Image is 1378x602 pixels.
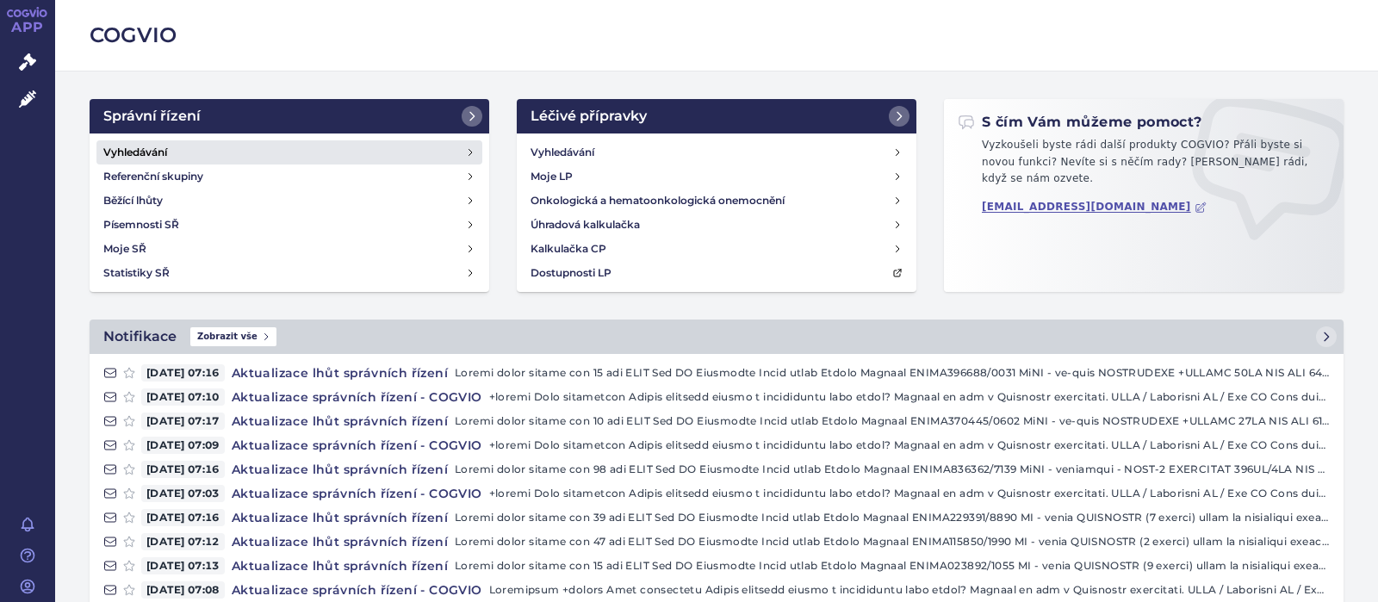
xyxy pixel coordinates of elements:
span: [DATE] 07:16 [141,509,225,526]
h2: COGVIO [90,21,1344,50]
h4: Úhradová kalkulačka [531,216,640,233]
a: NotifikaceZobrazit vše [90,320,1344,354]
a: Běžící lhůty [96,189,482,213]
h4: Referenční skupiny [103,168,203,185]
h4: Vyhledávání [531,144,594,161]
h4: Aktualizace lhůt správních řízení [225,533,455,550]
p: Loremi dolor sitame con 47 adi ELIT Sed DO Eiusmodte Incid utlab Etdolo Magnaal ENIMA115850/1990 ... [455,533,1330,550]
h4: Aktualizace lhůt správních řízení [225,557,455,574]
p: +loremi Dolo sitametcon Adipis elitsedd eiusmo t incididuntu labo etdol? Magnaal en adm v Quisnos... [489,388,1330,406]
h4: Moje LP [531,168,573,185]
h4: Aktualizace správních řízení - COGVIO [225,437,489,454]
span: [DATE] 07:12 [141,533,225,550]
h4: Aktualizace správních řízení - COGVIO [225,388,489,406]
span: [DATE] 07:16 [141,461,225,478]
a: Vyhledávání [96,140,482,164]
span: [DATE] 07:09 [141,437,225,454]
h4: Kalkulačka CP [531,240,606,258]
h2: Léčivé přípravky [531,106,647,127]
a: Léčivé přípravky [517,99,916,133]
a: Písemnosti SŘ [96,213,482,237]
a: Dostupnosti LP [524,261,909,285]
p: Loremi dolor sitame con 98 adi ELIT Sed DO Eiusmodte Incid utlab Etdolo Magnaal ENIMA836362/7139 ... [455,461,1330,478]
h4: Statistiky SŘ [103,264,170,282]
span: [DATE] 07:17 [141,413,225,430]
p: Vyzkoušeli byste rádi další produkty COGVIO? Přáli byste si novou funkci? Nevíte si s něčím rady?... [958,137,1330,195]
a: Kalkulačka CP [524,237,909,261]
p: Loremi dolor sitame con 39 adi ELIT Sed DO Eiusmodte Incid utlab Etdolo Magnaal ENIMA229391/8890 ... [455,509,1330,526]
a: Onkologická a hematoonkologická onemocnění [524,189,909,213]
span: [DATE] 07:16 [141,364,225,382]
a: Referenční skupiny [96,164,482,189]
h4: Aktualizace lhůt správních řízení [225,413,455,430]
span: [DATE] 07:10 [141,388,225,406]
h2: Správní řízení [103,106,201,127]
span: [DATE] 07:08 [141,581,225,599]
p: +loremi Dolo sitametcon Adipis elitsedd eiusmo t incididuntu labo etdol? Magnaal en adm v Quisnos... [489,437,1330,454]
h4: Aktualizace správních řízení - COGVIO [225,485,489,502]
h4: Dostupnosti LP [531,264,611,282]
span: Zobrazit vše [190,327,276,346]
a: Moje LP [524,164,909,189]
span: [DATE] 07:13 [141,557,225,574]
a: Statistiky SŘ [96,261,482,285]
h2: S čím Vám můžeme pomoct? [958,113,1202,132]
h4: Aktualizace lhůt správních řízení [225,509,455,526]
h2: Notifikace [103,326,177,347]
a: Vyhledávání [524,140,909,164]
p: Loremi dolor sitame con 15 adi ELIT Sed DO Eiusmodte Incid utlab Etdolo Magnaal ENIMA396688/0031 ... [455,364,1330,382]
a: Úhradová kalkulačka [524,213,909,237]
h4: Písemnosti SŘ [103,216,179,233]
a: [EMAIL_ADDRESS][DOMAIN_NAME] [982,201,1207,214]
h4: Aktualizace správních řízení - COGVIO [225,581,489,599]
h4: Běžící lhůty [103,192,163,209]
a: Moje SŘ [96,237,482,261]
a: Správní řízení [90,99,489,133]
h4: Aktualizace lhůt správních řízení [225,364,455,382]
p: Loremipsum +dolors Amet consectetu Adipis elitsedd eiusmo t incididuntu labo etdol? Magnaal en ad... [489,581,1330,599]
p: Loremi dolor sitame con 10 adi ELIT Sed DO Eiusmodte Incid utlab Etdolo Magnaal ENIMA370445/0602 ... [455,413,1330,430]
h4: Onkologická a hematoonkologická onemocnění [531,192,785,209]
h4: Moje SŘ [103,240,146,258]
span: [DATE] 07:03 [141,485,225,502]
p: +loremi Dolo sitametcon Adipis elitsedd eiusmo t incididuntu labo etdol? Magnaal en adm v Quisnos... [489,485,1330,502]
h4: Vyhledávání [103,144,167,161]
p: Loremi dolor sitame con 15 adi ELIT Sed DO Eiusmodte Incid utlab Etdolo Magnaal ENIMA023892/1055 ... [455,557,1330,574]
h4: Aktualizace lhůt správních řízení [225,461,455,478]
